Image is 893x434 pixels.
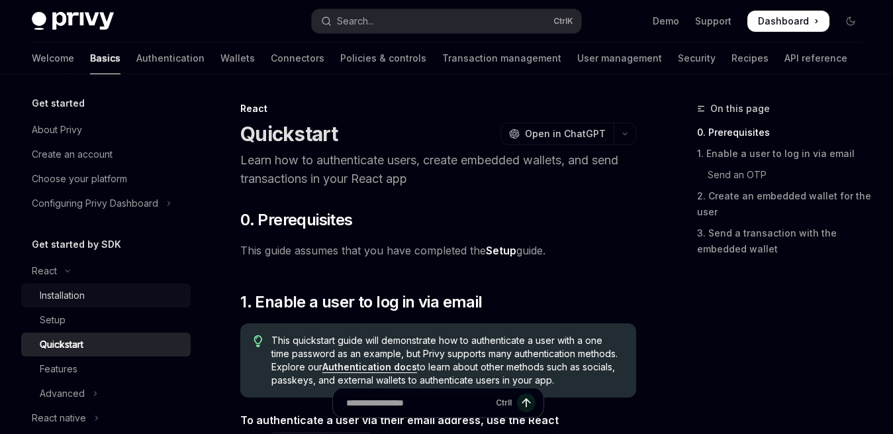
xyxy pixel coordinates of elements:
a: 2. Create an embedded wallet for the user [697,186,872,223]
a: Authentication docs [322,361,417,373]
div: Setup [40,312,66,328]
div: Search... [337,13,374,29]
span: This guide assumes that you have completed the guide. [240,241,636,260]
h5: Get started [32,95,85,111]
a: Create an account [21,142,191,166]
a: Wallets [220,42,255,74]
span: 1. Enable a user to log in via email [240,292,482,313]
a: Setup [486,244,516,258]
a: Security [678,42,716,74]
a: User management [577,42,662,74]
span: Dashboard [758,15,809,28]
h5: Get started by SDK [32,237,121,252]
div: Installation [40,288,85,303]
span: 0. Prerequisites [240,209,352,231]
div: React [240,102,636,115]
button: Toggle React native section [21,406,191,430]
a: 3. Send a transaction with the embedded wallet [697,223,872,260]
button: Open in ChatGPT [500,123,614,145]
div: Configuring Privy Dashboard [32,195,158,211]
h1: Quickstart [240,122,338,146]
a: Recipes [731,42,769,74]
a: Basics [90,42,120,74]
div: React [32,263,57,279]
button: Toggle dark mode [840,11,861,32]
a: Policies & controls [340,42,426,74]
a: Dashboard [747,11,829,32]
a: Setup [21,308,191,332]
a: Support [695,15,731,28]
button: Toggle Configuring Privy Dashboard section [21,191,191,215]
button: Toggle Advanced section [21,382,191,406]
button: Toggle React section [21,259,191,283]
a: Installation [21,284,191,307]
a: Choose your platform [21,167,191,191]
button: Open search [312,9,581,33]
a: Welcome [32,42,74,74]
a: Connectors [271,42,324,74]
div: About Privy [32,122,82,138]
input: Ask a question... [346,388,491,417]
div: Create an account [32,146,113,162]
button: Send message [517,394,536,412]
a: Send an OTP [697,164,872,186]
a: Features [21,357,191,381]
div: Quickstart [40,337,83,353]
span: This quickstart guide will demonstrate how to authenticate a user with a one time password as an ... [271,334,623,387]
a: Authentication [136,42,205,74]
a: 1. Enable a user to log in via email [697,143,872,164]
div: Choose your platform [32,171,127,187]
div: Advanced [40,386,85,402]
p: Learn how to authenticate users, create embedded wallets, and send transactions in your React app [240,151,636,188]
a: About Privy [21,118,191,142]
a: API reference [784,42,847,74]
span: On this page [710,101,770,117]
svg: Tip [254,335,263,347]
span: Open in ChatGPT [525,127,606,140]
span: Ctrl K [553,16,573,27]
img: dark logo [32,12,114,30]
a: Demo [653,15,679,28]
a: Quickstart [21,333,191,356]
div: Features [40,361,77,377]
a: 0. Prerequisites [697,122,872,143]
div: React native [32,410,86,426]
a: Transaction management [442,42,561,74]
